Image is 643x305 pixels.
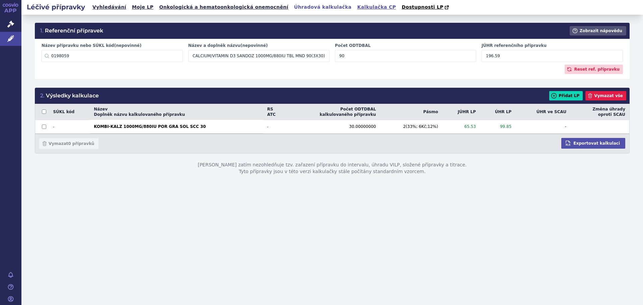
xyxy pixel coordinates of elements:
label: JÚHR referenčního přípravku [482,43,623,49]
strong: KOMBI-KALZ 1000MG/880IU POR GRA SOL SCC 30 [94,124,259,129]
input: 1927.21 [482,50,623,62]
a: Dostupnosti LP [400,3,452,12]
span: Dostupnosti LP [402,4,443,10]
th: ÚHR ve SCAU [515,104,570,120]
td: 30.00000000 [287,120,380,134]
input: 75 [335,50,476,62]
span: (nepovinné) [240,43,268,48]
span: 1. [40,27,44,34]
th: SÚKL kód [53,104,90,120]
th: JÚHR LP [442,104,480,120]
input: ABASAGLAR nebo 0210171 [42,50,183,62]
button: Reset ref. přípravku [565,65,623,74]
a: Moje LP [130,3,155,12]
a: Úhradová kalkulačka [292,3,354,12]
button: Exportovat kalkulaci [561,138,625,149]
label: Název a doplněk názvu [188,43,330,49]
th: Pásmo [380,104,442,120]
th: RS ATC [263,104,287,120]
a: Vyhledávání [90,3,128,12]
button: Zobrazit nápovědu [570,26,626,35]
a: Onkologická a hematoonkologická onemocnění [157,3,290,12]
label: Název přípravku nebo SÚKL kód [42,43,183,49]
span: - [267,125,283,129]
h2: Léčivé přípravky [21,2,90,12]
td: - [53,120,90,134]
th: ÚHR LP [480,104,515,120]
td: - [515,120,570,134]
button: Vymazat vše [585,91,626,100]
a: Kalkulačka CP [355,3,398,12]
input: ABASAGLAR 100U/ML INJ SOL 10X3ML [188,50,330,62]
th: Změna úhrady oproti SCAU [570,104,629,120]
td: 65.53 [442,120,480,134]
span: (nepovinné) [114,43,142,48]
span: 2. [40,92,45,99]
th: Počet ODTDBAL kalkulovaného přípravku [287,104,380,120]
button: Přidat LP [549,91,583,100]
label: Počet ODTDBAL [335,43,476,49]
h3: Referenční přípravek [40,27,103,34]
h3: Výsledky kalkulace [40,92,99,99]
td: 99.85 [480,120,515,134]
p: [PERSON_NAME] zatím nezohledňuje tzv. zařazení přípravku do intervalu, úhradu VILP, složené přípr... [35,154,630,183]
th: Název Doplněk názvu kalkulovaného přípravku [90,104,263,120]
td: 2 ( 33 %; 6 Kč; 12 %) [380,120,442,134]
